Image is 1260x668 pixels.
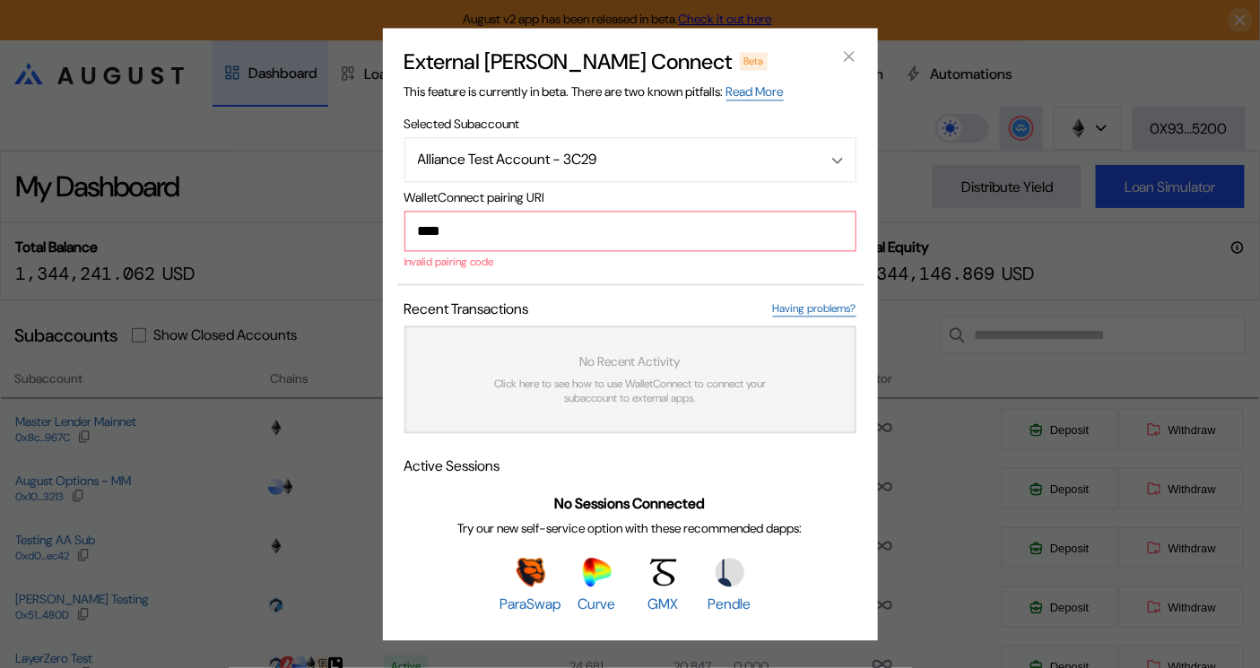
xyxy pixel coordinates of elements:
[404,299,529,318] span: Recent Transactions
[404,116,856,132] span: Selected Subaccount
[555,495,706,514] span: No Sessions Connected
[404,325,856,433] a: No Recent ActivityClick here to see how to use WalletConnect to connect your subaccount to extern...
[418,151,796,169] div: Alliance Test Account - 3C29
[726,83,784,100] a: Read More
[517,559,545,587] img: ParaSwap
[404,83,784,100] span: This feature is currently in beta. There are two known pitfalls:
[580,353,681,369] span: No Recent Activity
[716,559,744,587] img: Pendle
[404,456,500,475] span: Active Sessions
[700,559,760,614] a: PendlePendle
[708,595,752,614] span: Pendle
[567,559,628,614] a: CurveCurve
[633,559,694,614] a: GMXGMX
[649,559,678,587] img: GMX
[404,48,733,75] h2: External [PERSON_NAME] Connect
[583,559,612,587] img: Curve
[404,189,856,205] span: WalletConnect pairing URI
[500,559,561,614] a: ParaSwapParaSwap
[404,137,856,182] button: Open menu
[773,301,856,317] a: Having problems?
[476,377,785,405] span: Click here to see how to use WalletConnect to connect your subaccount to external apps.
[458,521,803,537] span: Try our new self-service option with these recommended dapps:
[404,255,494,269] span: Invalid pairing code
[835,42,864,71] button: close modal
[648,595,679,614] span: GMX
[740,52,769,70] div: Beta
[500,595,561,614] span: ParaSwap
[578,595,616,614] span: Curve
